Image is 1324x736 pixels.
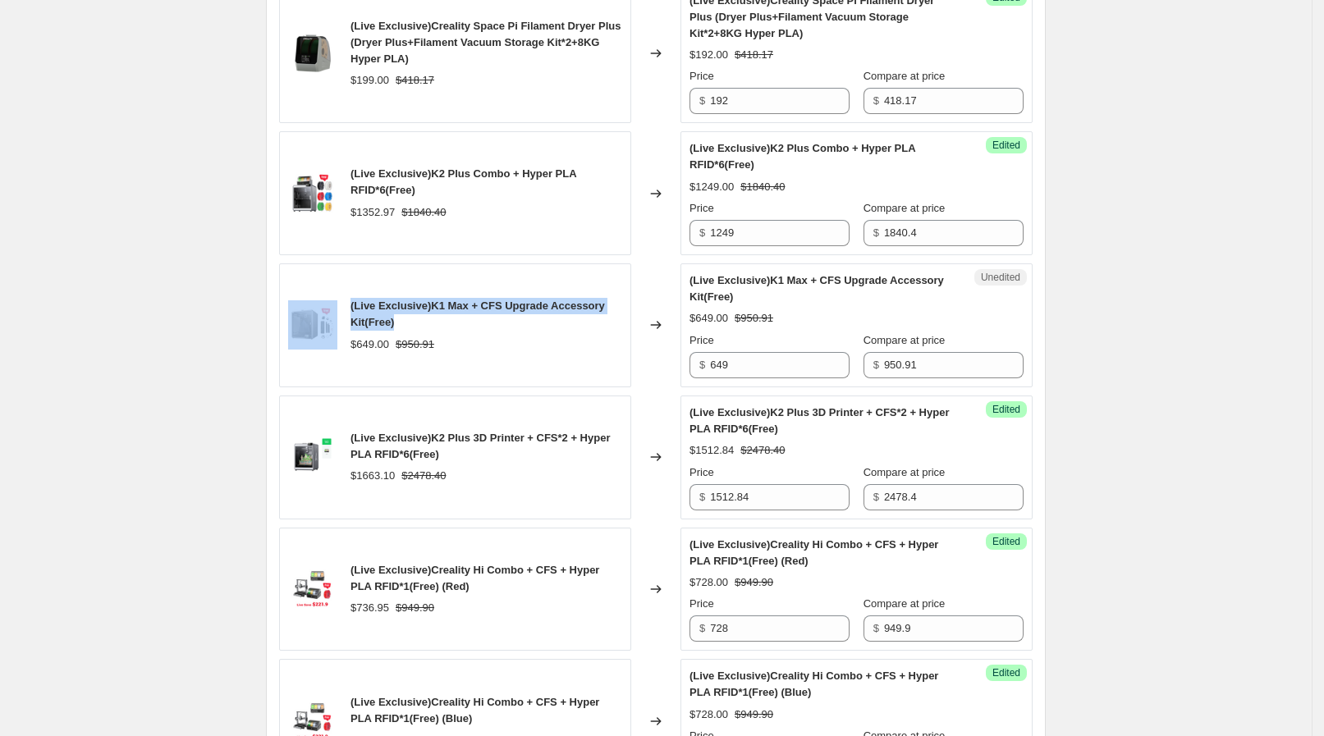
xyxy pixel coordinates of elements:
[350,299,605,328] span: (Live Exclusive)K1 Max + CFS Upgrade Accessory Kit(Free)
[288,300,337,350] img: 11_02_75859375-5db0-449f-8c08-4e301716ddc4_80x.png
[699,491,705,503] span: $
[873,94,879,107] span: $
[350,72,389,89] div: $199.00
[873,226,879,239] span: $
[740,442,785,459] strike: $2478.40
[689,310,728,327] div: $649.00
[740,179,785,195] strike: $1840.40
[350,20,621,65] span: (Live Exclusive)Creality Space Pi Filament Dryer Plus (Dryer Plus+Filament Vacuum Storage Kit*2+8...
[689,202,714,214] span: Price
[864,70,946,82] span: Compare at price
[735,574,773,591] strike: $949.90
[992,666,1020,679] span: Edited
[864,466,946,478] span: Compare at price
[689,334,714,346] span: Price
[401,468,446,484] strike: $2478.40
[699,359,705,371] span: $
[401,204,446,221] strike: $1840.40
[689,406,949,435] span: (Live Exclusive)K2 Plus 3D Printer + CFS*2 + Hyper PLA RFID*6(Free)
[396,336,434,353] strike: $950.91
[699,94,705,107] span: $
[689,442,734,459] div: $1512.84
[864,597,946,610] span: Compare at price
[689,179,734,195] div: $1249.00
[350,167,576,196] span: (Live Exclusive)K2 Plus Combo + Hyper PLA RFID*6(Free)
[873,491,879,503] span: $
[288,565,337,614] img: 11_08_2246aaf3-f6a9-4ac1-ba9e-4cc85624c13c_80x.png
[689,274,944,303] span: (Live Exclusive)K1 Max + CFS Upgrade Accessory Kit(Free)
[699,226,705,239] span: $
[873,622,879,634] span: $
[699,622,705,634] span: $
[689,466,714,478] span: Price
[288,29,337,78] img: Space_Pi_Filament_Dryer_Plus_1_80x.png
[288,432,337,482] img: K2PLUS1600X1600px_1_80x.webp
[350,336,389,353] div: $649.00
[992,403,1020,416] span: Edited
[350,468,395,484] div: $1663.10
[689,142,915,171] span: (Live Exclusive)K2 Plus Combo + Hyper PLA RFID*6(Free)
[864,334,946,346] span: Compare at price
[873,359,879,371] span: $
[689,574,728,591] div: $728.00
[350,432,610,460] span: (Live Exclusive)K2 Plus 3D Printer + CFS*2 + Hyper PLA RFID*6(Free)
[992,139,1020,152] span: Edited
[350,696,599,725] span: (Live Exclusive)Creality Hi Combo + CFS + Hyper PLA RFID*1(Free) (Blue)
[350,564,599,592] span: (Live Exclusive)Creality Hi Combo + CFS + Hyper PLA RFID*1(Free) (Red)
[689,70,714,82] span: Price
[992,535,1020,548] span: Edited
[350,204,395,221] div: $1352.97
[396,72,434,89] strike: $418.17
[689,597,714,610] span: Price
[689,538,938,567] span: (Live Exclusive)Creality Hi Combo + CFS + Hyper PLA RFID*1(Free) (Red)
[689,670,938,698] span: (Live Exclusive)Creality Hi Combo + CFS + Hyper PLA RFID*1(Free) (Blue)
[288,169,337,218] img: 11_02_441af3d0-bf09-4487-8d7e-21c5b21905b4_80x.png
[735,310,773,327] strike: $950.91
[689,47,728,63] div: $192.00
[350,600,389,616] div: $736.95
[396,600,434,616] strike: $949.90
[864,202,946,214] span: Compare at price
[689,706,728,723] div: $728.00
[981,271,1020,284] span: Unedited
[735,47,773,63] strike: $418.17
[735,706,773,723] strike: $949.90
